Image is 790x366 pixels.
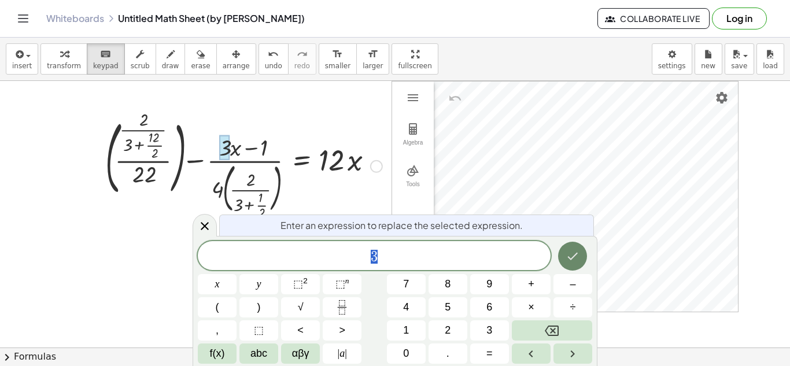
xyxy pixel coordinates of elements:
span: 2 [445,323,451,338]
button: draw [156,43,186,75]
sup: n [345,276,349,285]
span: 9 [486,276,492,292]
button: Square root [281,297,320,317]
button: Plus [512,274,551,294]
canvas: 3D View [434,82,738,312]
span: x [215,276,220,292]
span: keypad [93,62,119,70]
span: Enter an expression to replace the selected expression. [280,219,523,232]
span: ⬚ [335,278,345,290]
span: √ [298,300,304,315]
button: Divide [553,297,592,317]
i: format_size [332,47,343,61]
span: – [570,276,575,292]
button: 7 [387,274,426,294]
span: 0 [403,346,409,361]
button: Collaborate Live [597,8,710,29]
span: + [528,276,534,292]
button: redoredo [288,43,316,75]
button: undoundo [259,43,289,75]
span: > [339,323,345,338]
button: erase [184,43,216,75]
button: 0 [387,343,426,364]
span: draw [162,62,179,70]
span: settings [658,62,686,70]
span: 5 [445,300,451,315]
span: 3 [486,323,492,338]
button: 8 [429,274,467,294]
button: arrange [216,43,256,75]
button: insert [6,43,38,75]
button: save [725,43,754,75]
span: a [338,346,347,361]
span: ÷ [570,300,576,315]
div: Algebra [394,139,431,156]
button: 5 [429,297,467,317]
span: , [216,323,219,338]
span: arrange [223,62,250,70]
button: Functions [198,343,237,364]
i: undo [268,47,279,61]
button: Toggle navigation [14,9,32,28]
button: x [198,274,237,294]
span: load [763,62,778,70]
button: 6 [470,297,509,317]
span: | [345,347,347,359]
span: ⬚ [254,323,264,338]
button: ) [239,297,278,317]
button: transform [40,43,87,75]
button: Right arrow [553,343,592,364]
span: = [486,346,493,361]
button: Superscript [323,274,361,294]
span: larger [363,62,383,70]
span: Collaborate Live [607,13,700,24]
span: 4 [403,300,409,315]
span: new [701,62,715,70]
span: < [297,323,304,338]
span: redo [294,62,310,70]
span: smaller [325,62,350,70]
button: scrub [124,43,156,75]
button: keyboardkeypad [87,43,125,75]
button: Less than [281,320,320,341]
button: settings [652,43,692,75]
button: . [429,343,467,364]
span: erase [191,62,210,70]
span: abc [250,346,267,361]
i: redo [297,47,308,61]
button: load [756,43,784,75]
button: Undo [445,88,466,109]
button: 9 [470,274,509,294]
span: 8 [445,276,451,292]
span: ⬚ [293,278,303,290]
button: Settings [711,87,732,108]
span: αβγ [292,346,309,361]
button: format_sizesmaller [319,43,357,75]
span: y [257,276,261,292]
span: f(x) [210,346,225,361]
button: Minus [553,274,592,294]
div: Tools [394,181,431,197]
button: Left arrow [512,343,551,364]
button: ( [198,297,237,317]
button: Absolute value [323,343,361,364]
button: Alphabet [239,343,278,364]
button: Log in [712,8,767,29]
button: 3 [470,320,509,341]
div: 3D Calculator [392,81,739,312]
span: scrub [131,62,150,70]
button: y [239,274,278,294]
span: . [446,346,449,361]
button: , [198,320,237,341]
button: Backspace [512,320,592,341]
button: Done [558,242,587,271]
span: ) [257,300,261,315]
span: fullscreen [398,62,431,70]
button: Equals [470,343,509,364]
button: Greater than [323,320,361,341]
span: transform [47,62,81,70]
button: Placeholder [239,320,278,341]
button: 4 [387,297,426,317]
span: × [528,300,534,315]
button: format_sizelarger [356,43,389,75]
